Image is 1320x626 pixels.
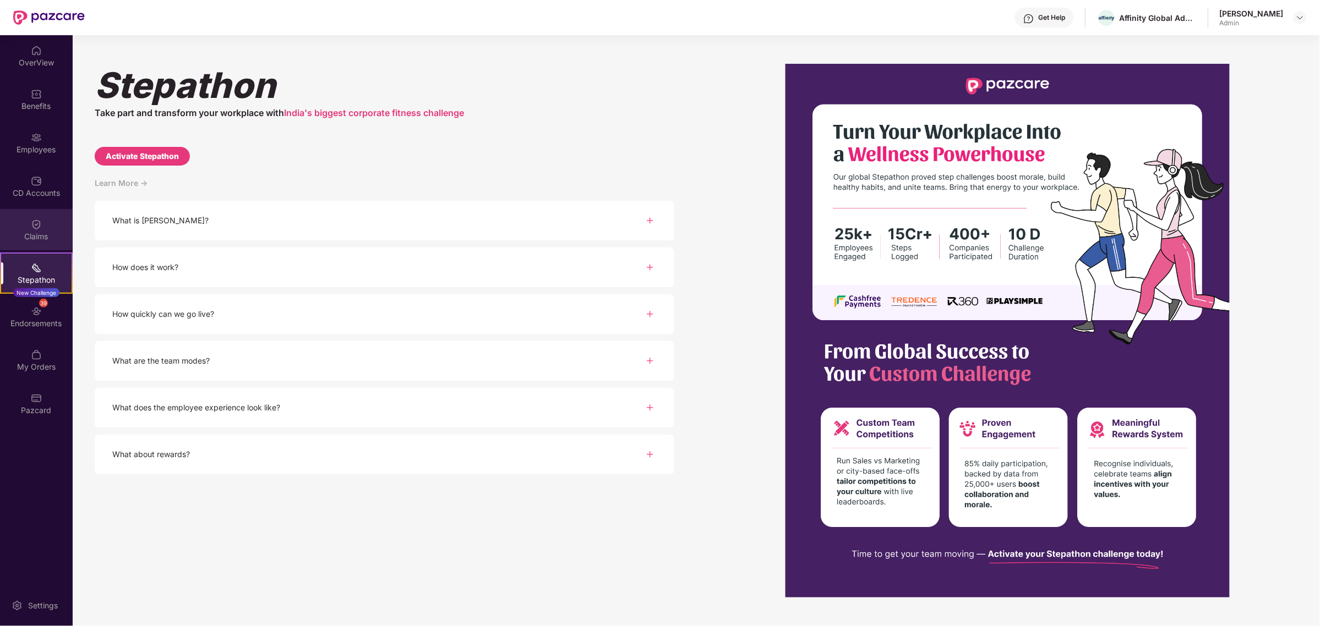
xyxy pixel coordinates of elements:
[12,600,23,611] img: svg+xml;base64,PHN2ZyBpZD0iU2V0dGluZy0yMHgyMCIgeG1sbnM9Imh0dHA6Ly93d3cudzMub3JnLzIwMDAvc3ZnIiB3aW...
[112,261,178,273] div: How does it work?
[1120,13,1197,23] div: Affinity Global Advertising Private Limited
[112,215,209,227] div: What is [PERSON_NAME]?
[284,107,464,118] span: India's biggest corporate fitness challenge
[31,349,42,360] img: svg+xml;base64,PHN2ZyBpZD0iTXlfT3JkZXJzIiBkYXRhLW5hbWU9Ik15IE9yZGVycyIgeG1sbnM9Imh0dHA6Ly93d3cudz...
[112,448,190,460] div: What about rewards?
[1220,8,1284,19] div: [PERSON_NAME]
[31,175,42,186] img: svg+xml;base64,PHN2ZyBpZD0iQ0RfQWNjb3VudHMiIGRhdGEtbmFtZT0iQ0QgQWNjb3VudHMiIHhtbG5zPSJodHRwOi8vd3...
[112,308,214,320] div: How quickly can we go live?
[1,274,72,285] div: Stepathon
[31,393,42,404] img: svg+xml;base64,PHN2ZyBpZD0iUGF6Y2FyZCIgeG1sbnM9Imh0dHA6Ly93d3cudzMub3JnLzIwMDAvc3ZnIiB3aWR0aD0iMj...
[1023,13,1034,24] img: svg+xml;base64,PHN2ZyBpZD0iSGVscC0zMngzMiIgeG1sbnM9Imh0dHA6Ly93d3cudzMub3JnLzIwMDAvc3ZnIiB3aWR0aD...
[25,600,61,611] div: Settings
[643,354,657,367] img: svg+xml;base64,PHN2ZyBpZD0iUGx1cy0zMngzMiIgeG1sbnM9Imh0dHA6Ly93d3cudzMub3JnLzIwMDAvc3ZnIiB3aWR0aD...
[643,307,657,321] img: svg+xml;base64,PHN2ZyBpZD0iUGx1cy0zMngzMiIgeG1sbnM9Imh0dHA6Ly93d3cudzMub3JnLzIwMDAvc3ZnIiB3aWR0aD...
[31,306,42,317] img: svg+xml;base64,PHN2ZyBpZD0iRW5kb3JzZW1lbnRzIiB4bWxucz0iaHR0cDovL3d3dy53My5vcmcvMjAwMC9zdmciIHdpZH...
[13,288,59,297] div: New Challenge
[1220,19,1284,28] div: Admin
[112,402,280,414] div: What does the employee experience look like?
[643,261,657,274] img: svg+xml;base64,PHN2ZyBpZD0iUGx1cy0zMngzMiIgeG1sbnM9Imh0dHA6Ly93d3cudzMub3JnLzIwMDAvc3ZnIiB3aWR0aD...
[1296,13,1305,22] img: svg+xml;base64,PHN2ZyBpZD0iRHJvcGRvd24tMzJ4MzIiIHhtbG5zPSJodHRwOi8vd3d3LnczLm9yZy8yMDAwL3N2ZyIgd2...
[643,448,657,461] img: svg+xml;base64,PHN2ZyBpZD0iUGx1cy0zMngzMiIgeG1sbnM9Imh0dHA6Ly93d3cudzMub3JnLzIwMDAvc3ZnIiB3aWR0aD...
[1099,16,1115,20] img: affinity.png
[643,401,657,414] img: svg+xml;base64,PHN2ZyBpZD0iUGx1cy0zMngzMiIgeG1sbnM9Imh0dHA6Ly93d3cudzMub3JnLzIwMDAvc3ZnIiB3aWR0aD...
[39,299,48,307] div: 39
[1039,13,1066,22] div: Get Help
[95,64,674,106] div: Stepathon
[31,89,42,100] img: svg+xml;base64,PHN2ZyBpZD0iQmVuZWZpdHMiIHhtbG5zPSJodHRwOi8vd3d3LnczLm9yZy8yMDAwL3N2ZyIgd2lkdGg9Ij...
[13,10,85,25] img: New Pazcare Logo
[31,262,42,273] img: svg+xml;base64,PHN2ZyB4bWxucz0iaHR0cDovL3d3dy53My5vcmcvMjAwMC9zdmciIHdpZHRoPSIyMSIgaGVpZ2h0PSIyMC...
[31,45,42,56] img: svg+xml;base64,PHN2ZyBpZD0iSG9tZSIgeG1sbnM9Imh0dHA6Ly93d3cudzMub3JnLzIwMDAvc3ZnIiB3aWR0aD0iMjAiIG...
[31,132,42,143] img: svg+xml;base64,PHN2ZyBpZD0iRW1wbG95ZWVzIiB4bWxucz0iaHR0cDovL3d3dy53My5vcmcvMjAwMC9zdmciIHdpZHRoPS...
[643,214,657,227] img: svg+xml;base64,PHN2ZyBpZD0iUGx1cy0zMngzMiIgeG1sbnM9Imh0dHA6Ly93d3cudzMub3JnLzIwMDAvc3ZnIiB3aWR0aD...
[112,355,210,367] div: What are the team modes?
[95,106,674,119] div: Take part and transform your workplace with
[95,177,674,201] div: Learn More ->
[106,150,179,162] div: Activate Stepathon
[31,219,42,230] img: svg+xml;base64,PHN2ZyBpZD0iQ2xhaW0iIHhtbG5zPSJodHRwOi8vd3d3LnczLm9yZy8yMDAwL3N2ZyIgd2lkdGg9IjIwIi...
